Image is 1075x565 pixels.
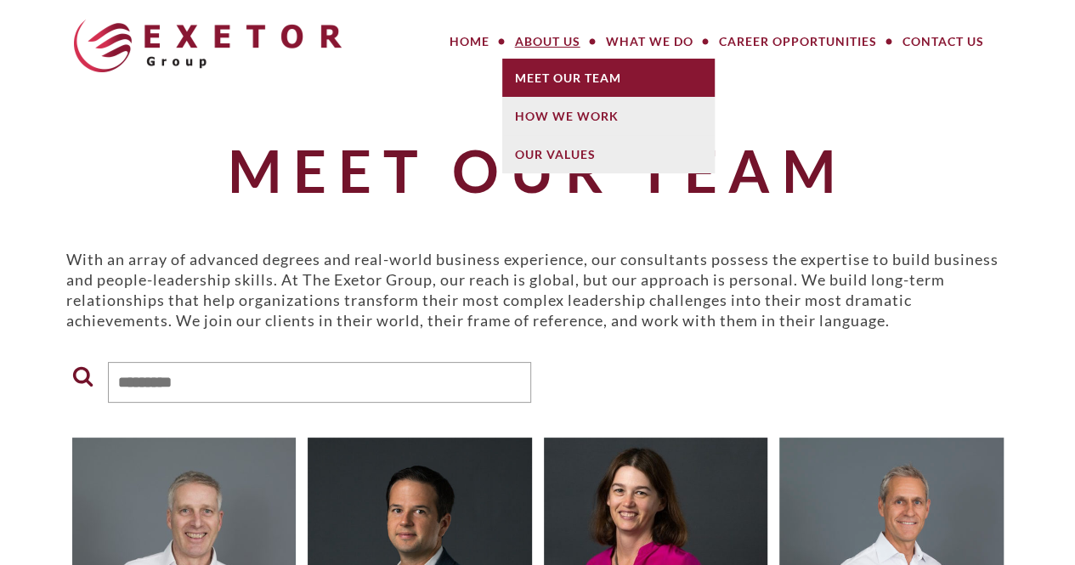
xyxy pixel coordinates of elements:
[706,25,890,59] a: Career Opportunities
[437,25,502,59] a: Home
[74,20,342,72] img: The Exetor Group
[890,25,997,59] a: Contact Us
[66,138,1010,202] h1: Meet Our Team
[502,25,593,59] a: About Us
[502,59,715,97] a: Meet Our Team
[502,135,715,173] a: Our Values
[66,249,1010,331] p: With an array of advanced degrees and real-world business experience, our consultants possess the...
[593,25,706,59] a: What We Do
[502,97,715,135] a: How We Work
